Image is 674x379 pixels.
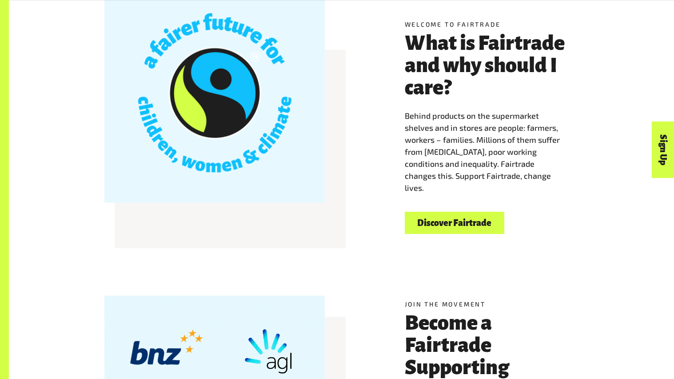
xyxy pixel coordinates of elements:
[405,111,560,193] span: Behind products on the supermarket shelves and in stores are people: farmers, workers – families....
[405,212,504,234] a: Discover Fairtrade
[405,20,579,29] h5: Welcome to Fairtrade
[405,299,579,309] h5: Join the movement
[405,32,579,99] h3: What is Fairtrade and why should I care?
